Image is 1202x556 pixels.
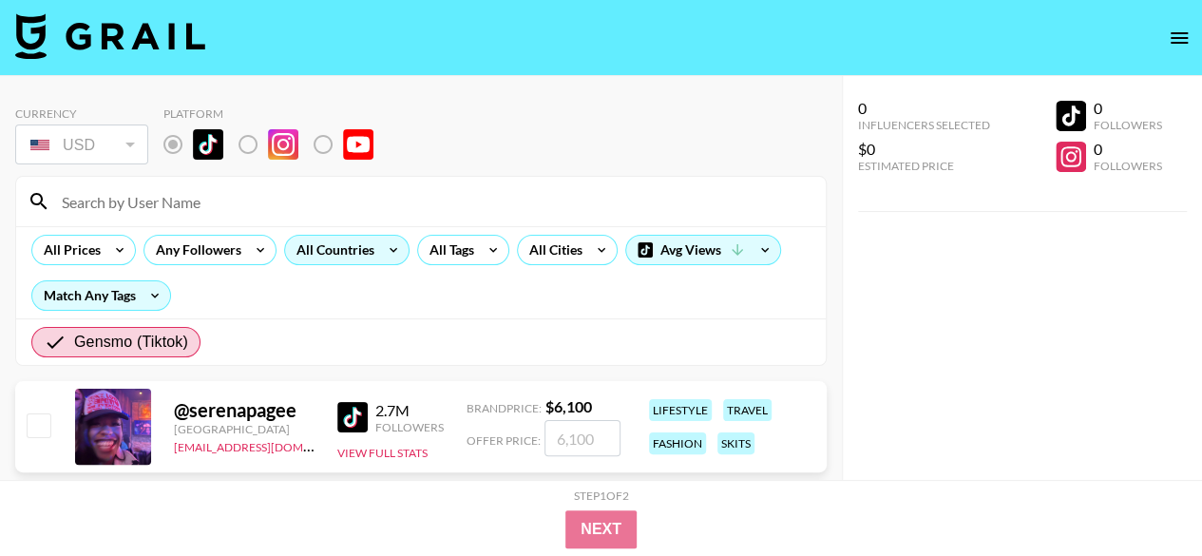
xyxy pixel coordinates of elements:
[723,399,772,421] div: travel
[858,159,990,173] div: Estimated Price
[337,402,368,432] img: TikTok
[19,128,144,162] div: USD
[15,106,148,121] div: Currency
[1094,159,1162,173] div: Followers
[1094,140,1162,159] div: 0
[375,401,444,420] div: 2.7M
[574,489,629,503] div: Step 1 of 2
[174,436,365,454] a: [EMAIL_ADDRESS][DOMAIN_NAME]
[32,281,170,310] div: Match Any Tags
[649,432,706,454] div: fashion
[15,121,148,168] div: Currency is locked to USD
[285,236,378,264] div: All Countries
[649,399,712,421] div: lifestyle
[467,401,542,415] span: Brand Price:
[858,140,990,159] div: $0
[268,129,298,160] img: Instagram
[717,432,754,454] div: skits
[50,186,814,217] input: Search by User Name
[1160,19,1198,57] button: open drawer
[565,510,637,548] button: Next
[467,433,541,448] span: Offer Price:
[343,129,373,160] img: YouTube
[163,125,389,164] div: List locked to TikTok.
[15,13,205,59] img: Grail Talent
[858,118,990,132] div: Influencers Selected
[163,106,389,121] div: Platform
[418,236,478,264] div: All Tags
[626,236,780,264] div: Avg Views
[337,446,428,460] button: View Full Stats
[375,420,444,434] div: Followers
[174,398,315,422] div: @ serenapagee
[545,397,592,415] strong: $ 6,100
[144,236,245,264] div: Any Followers
[174,422,315,436] div: [GEOGRAPHIC_DATA]
[74,331,188,354] span: Gensmo (Tiktok)
[32,236,105,264] div: All Prices
[1094,99,1162,118] div: 0
[544,420,620,456] input: 6,100
[518,236,586,264] div: All Cities
[193,129,223,160] img: TikTok
[1094,118,1162,132] div: Followers
[858,99,990,118] div: 0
